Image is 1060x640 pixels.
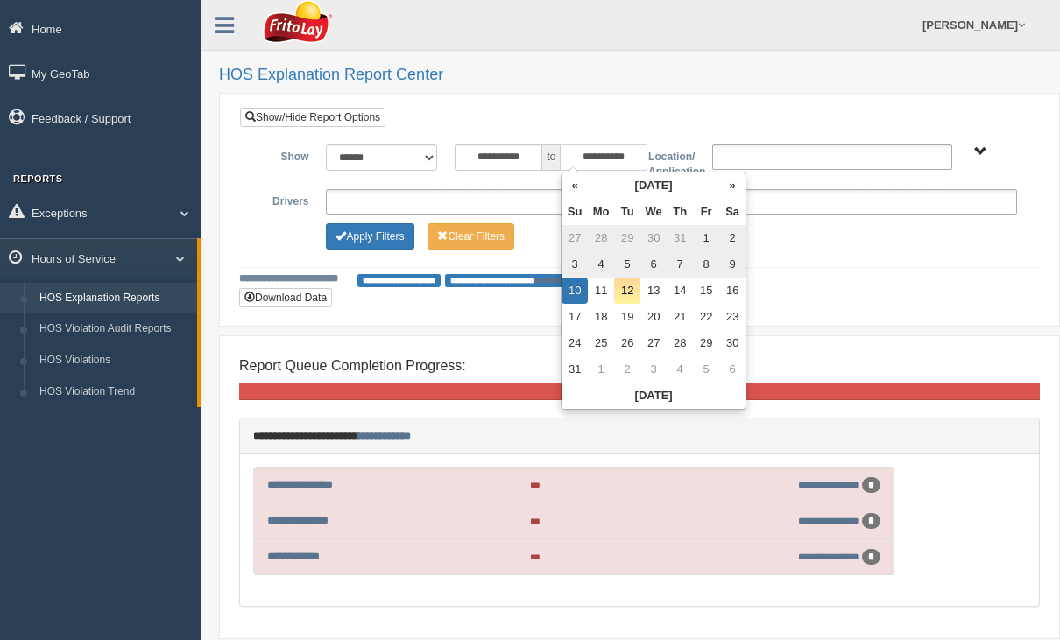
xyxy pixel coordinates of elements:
[667,356,693,383] td: 4
[614,304,640,330] td: 19
[253,144,317,165] label: Show
[640,330,667,356] td: 27
[640,199,667,225] th: We
[588,225,614,251] td: 28
[219,67,1042,84] h2: HOS Explanation Report Center
[614,278,640,304] td: 12
[693,278,719,304] td: 15
[640,356,667,383] td: 3
[588,330,614,356] td: 25
[614,330,640,356] td: 26
[667,199,693,225] th: Th
[667,330,693,356] td: 28
[588,199,614,225] th: Mo
[693,356,719,383] td: 5
[562,304,588,330] td: 17
[667,304,693,330] td: 21
[614,356,640,383] td: 2
[562,356,588,383] td: 31
[614,199,640,225] th: Tu
[640,304,667,330] td: 20
[640,278,667,304] td: 13
[614,251,640,278] td: 5
[719,356,746,383] td: 6
[693,251,719,278] td: 8
[32,345,197,376] a: HOS Violations
[562,251,588,278] td: 3
[326,223,413,250] button: Change Filter Options
[239,358,1040,374] h4: Report Queue Completion Progress:
[562,225,588,251] td: 27
[32,283,197,314] a: HOS Explanation Reports
[640,251,667,278] td: 6
[588,172,719,199] th: [DATE]
[719,304,746,330] td: 23
[588,278,614,304] td: 11
[719,172,746,199] th: »
[719,251,746,278] td: 9
[719,199,746,225] th: Sa
[667,251,693,278] td: 7
[32,376,197,408] a: HOS Violation Trend
[239,288,332,307] button: Download Data
[253,189,317,210] label: Drivers
[693,225,719,251] td: 1
[719,278,746,304] td: 16
[640,225,667,251] td: 30
[562,383,746,409] th: [DATE]
[614,225,640,251] td: 29
[719,330,746,356] td: 30
[562,199,588,225] th: Su
[667,225,693,251] td: 31
[693,330,719,356] td: 29
[719,225,746,251] td: 2
[562,172,588,199] th: «
[667,278,693,304] td: 14
[588,356,614,383] td: 1
[32,313,197,345] a: HOS Violation Audit Reports
[562,278,588,304] td: 10
[588,304,614,330] td: 18
[240,108,385,127] a: Show/Hide Report Options
[693,199,719,225] th: Fr
[693,304,719,330] td: 22
[428,223,514,250] button: Change Filter Options
[542,144,560,171] span: to
[562,330,588,356] td: 24
[588,251,614,278] td: 4
[640,144,703,180] label: Location/ Application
